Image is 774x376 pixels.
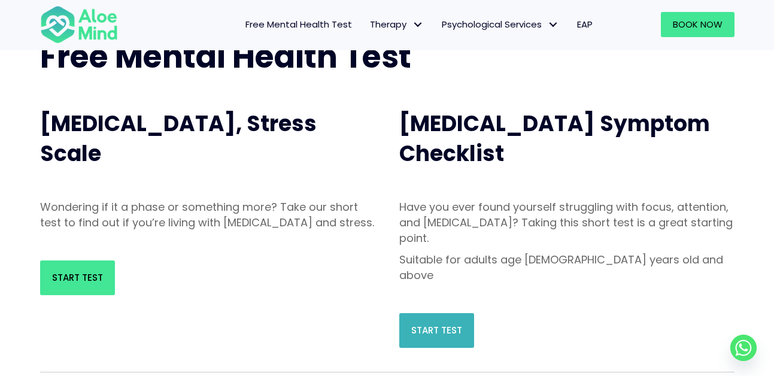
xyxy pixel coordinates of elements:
[661,12,734,37] a: Book Now
[133,12,602,37] nav: Menu
[577,18,593,31] span: EAP
[399,252,734,283] p: Suitable for adults age [DEMOGRAPHIC_DATA] years old and above
[361,12,433,37] a: TherapyTherapy: submenu
[399,108,710,169] span: [MEDICAL_DATA] Symptom Checklist
[442,18,559,31] span: Psychological Services
[730,335,757,361] a: Whatsapp
[236,12,361,37] a: Free Mental Health Test
[40,5,118,44] img: Aloe mind Logo
[409,16,427,34] span: Therapy: submenu
[245,18,352,31] span: Free Mental Health Test
[673,18,723,31] span: Book Now
[370,18,424,31] span: Therapy
[568,12,602,37] a: EAP
[433,12,568,37] a: Psychological ServicesPsychological Services: submenu
[40,260,115,295] a: Start Test
[411,324,462,336] span: Start Test
[399,313,474,348] a: Start Test
[399,199,734,246] p: Have you ever found yourself struggling with focus, attention, and [MEDICAL_DATA]? Taking this sh...
[545,16,562,34] span: Psychological Services: submenu
[52,271,103,284] span: Start Test
[40,199,375,231] p: Wondering if it a phase or something more? Take our short test to find out if you’re living with ...
[40,35,411,78] span: Free Mental Health Test
[40,108,317,169] span: [MEDICAL_DATA], Stress Scale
